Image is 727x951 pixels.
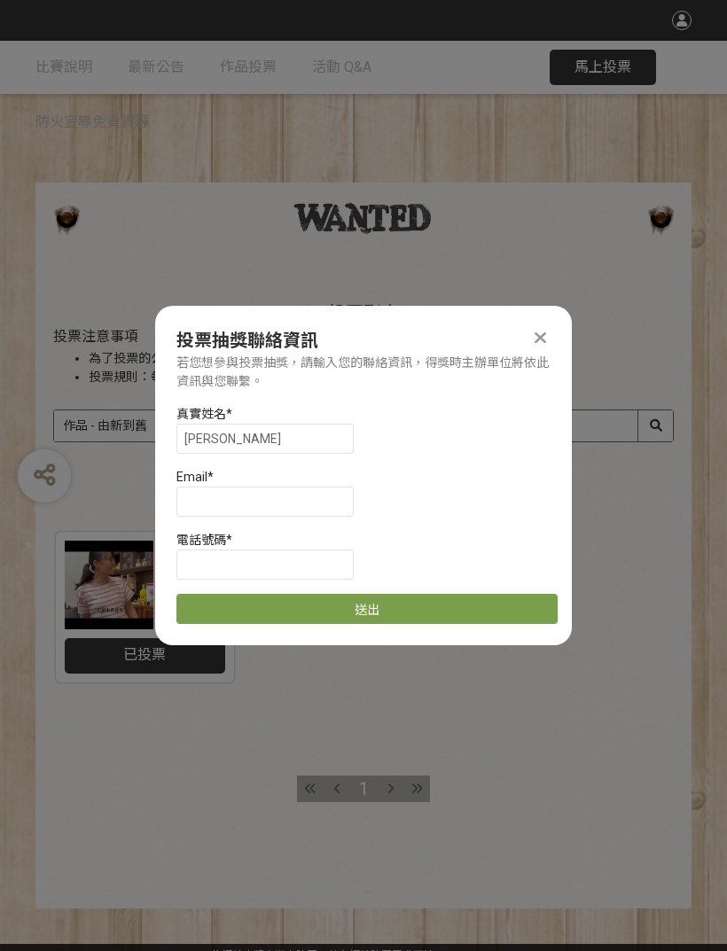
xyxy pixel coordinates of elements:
[35,58,92,75] span: 比賽說明
[53,302,674,323] h2: 投票列表
[220,58,277,75] span: 作品投票
[176,327,551,354] div: 投票抽獎聯絡資訊
[89,368,674,386] li: 投票規則：每天從所有作品中擇一投票。
[478,410,673,441] input: 搜尋作品
[176,354,551,391] div: 若您想參與投票抽獎，請輸入您的聯絡資訊，得獎時主辦單位將依此資訊與您聯繫。
[176,594,558,624] button: 送出
[220,41,277,94] a: 作品投票
[176,407,226,421] span: 真實姓名
[176,533,226,547] span: 電話號碼
[35,96,149,149] a: 防火宣導免費資源
[575,58,631,75] span: 馬上投票
[550,50,656,85] button: 馬上投票
[54,410,192,441] select: Sorting
[128,41,184,94] a: 最新公告
[312,41,371,94] a: 活動 Q&A
[359,778,369,799] span: 1
[176,470,207,484] span: Email
[89,349,674,368] li: 為了投票的公平性，我們嚴格禁止灌票行為，所有投票者皆需經過 LINE 登入認證。
[35,113,149,130] span: 防火宣導免費資源
[35,41,92,94] a: 比賽說明
[53,328,138,345] span: 投票注意事項
[312,58,371,75] span: 活動 Q&A
[123,646,166,663] span: 已投票
[128,58,184,75] span: 最新公告
[56,532,235,682] a: 鋰，這樣對嗎???1742票已投票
